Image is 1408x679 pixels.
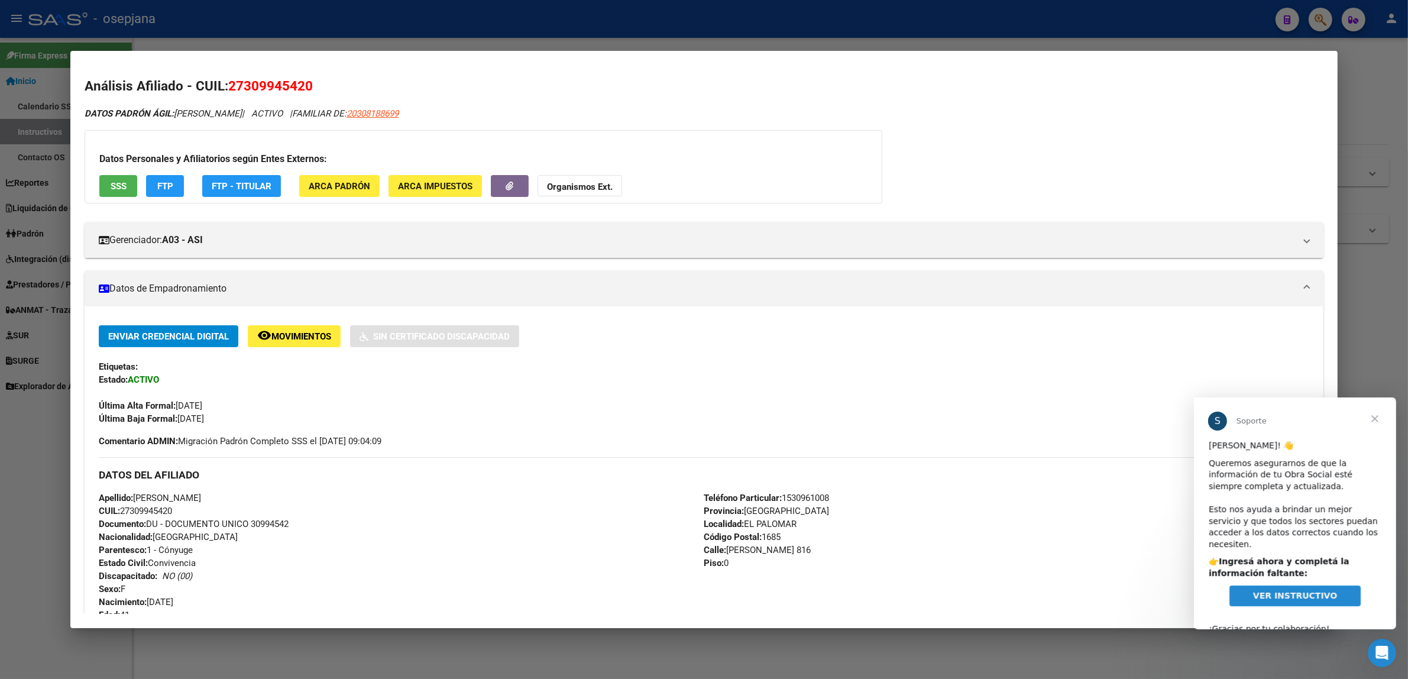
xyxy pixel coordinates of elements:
span: [PERSON_NAME] 816 [704,545,811,555]
strong: DATOS PADRÓN ÁGIL: [85,108,174,119]
span: FAMILIAR DE: [292,108,399,119]
strong: Edad: [99,610,120,620]
strong: Piso: [704,558,724,568]
button: ARCA Impuestos [389,175,482,197]
strong: Parentesco: [99,545,147,555]
mat-expansion-panel-header: Datos de Empadronamiento [85,271,1323,306]
strong: Documento: [99,519,146,529]
i: NO (00) [162,571,192,581]
h3: DATOS DEL AFILIADO [99,468,1309,481]
span: 0 [704,558,729,568]
span: ARCA Impuestos [398,181,472,192]
span: [DATE] [99,400,202,411]
span: [GEOGRAPHIC_DATA] [99,532,238,542]
strong: CUIL: [99,506,120,516]
span: [PERSON_NAME] [85,108,242,119]
span: 41 [99,610,130,620]
i: | ACTIVO | [85,108,399,119]
span: Migración Padrón Completo SSS el [DATE] 09:04:09 [99,435,381,448]
button: FTP [146,175,184,197]
button: Enviar Credencial Digital [99,325,238,347]
span: DU - DOCUMENTO UNICO 30994542 [99,519,289,529]
span: ARCA Padrón [309,181,370,192]
button: Organismos Ext. [538,175,622,197]
span: Enviar Credencial Digital [108,331,229,342]
strong: Localidad: [704,519,744,529]
span: Convivencia [99,558,196,568]
h3: Datos Personales y Afiliatorios según Entes Externos: [99,152,868,166]
iframe: Intercom live chat [1368,639,1396,667]
mat-panel-title: Datos de Empadronamiento [99,282,1295,296]
strong: Discapacitado: [99,571,157,581]
strong: Última Baja Formal: [99,413,177,424]
strong: Provincia: [704,506,744,516]
strong: Última Alta Formal: [99,400,176,411]
button: Movimientos [248,325,341,347]
span: [GEOGRAPHIC_DATA] [704,506,829,516]
mat-panel-title: Gerenciador: [99,233,1295,247]
span: 20308188699 [347,108,399,119]
iframe: Intercom live chat mensaje [1194,397,1396,629]
button: Sin Certificado Discapacidad [350,325,519,347]
strong: Comentario ADMIN: [99,436,178,447]
mat-icon: remove_red_eye [257,328,271,342]
button: FTP - Titular [202,175,281,197]
span: Movimientos [271,331,331,342]
span: FTP [157,181,173,192]
strong: Calle: [704,545,726,555]
strong: Teléfono Particular: [704,493,782,503]
strong: Estado: [99,374,128,385]
span: F [99,584,125,594]
div: ¡Gracias por tu colaboración! ​ [15,214,187,249]
span: EL PALOMAR [704,519,797,529]
span: 27309945420 [99,506,172,516]
span: 1 - Cónyuge [99,545,193,555]
strong: Sexo: [99,584,121,594]
strong: Estado Civil: [99,558,148,568]
strong: Código Postal: [704,532,762,542]
span: FTP - Titular [212,181,271,192]
strong: A03 - ASI [162,233,203,247]
span: [PERSON_NAME] [99,493,201,503]
strong: Apellido: [99,493,133,503]
button: SSS [99,175,137,197]
button: ARCA Padrón [299,175,380,197]
span: [DATE] [99,413,204,424]
strong: ACTIVO [128,374,159,385]
span: 27309945420 [228,78,313,93]
span: [DATE] [99,597,173,607]
span: 1685 [704,532,781,542]
span: Sin Certificado Discapacidad [373,331,510,342]
strong: Nacimiento: [99,597,147,607]
mat-expansion-panel-header: Gerenciador:A03 - ASI [85,222,1323,258]
strong: Nacionalidad: [99,532,153,542]
span: SSS [111,181,127,192]
strong: Organismos Ext. [547,182,613,192]
strong: Etiquetas: [99,361,138,372]
span: 1530961008 [704,493,829,503]
h2: Análisis Afiliado - CUIL: [85,76,1323,96]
